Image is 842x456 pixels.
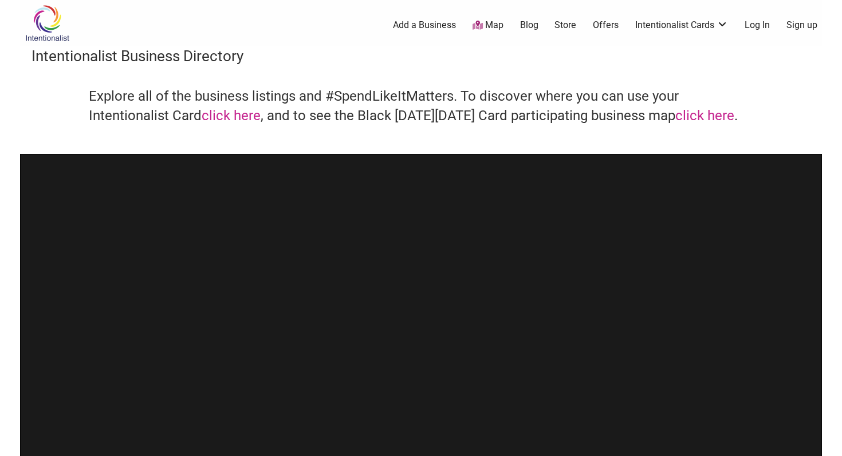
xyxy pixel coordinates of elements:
[32,46,810,66] h3: Intentionalist Business Directory
[786,19,817,31] a: Sign up
[202,108,261,124] a: click here
[20,5,74,42] img: Intentionalist
[635,19,728,31] a: Intentionalist Cards
[89,87,753,125] h4: Explore all of the business listings and #SpendLikeItMatters. To discover where you can use your ...
[554,19,576,31] a: Store
[473,19,503,32] a: Map
[745,19,770,31] a: Log In
[593,19,619,31] a: Offers
[675,108,734,124] a: click here
[520,19,538,31] a: Blog
[393,19,456,31] a: Add a Business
